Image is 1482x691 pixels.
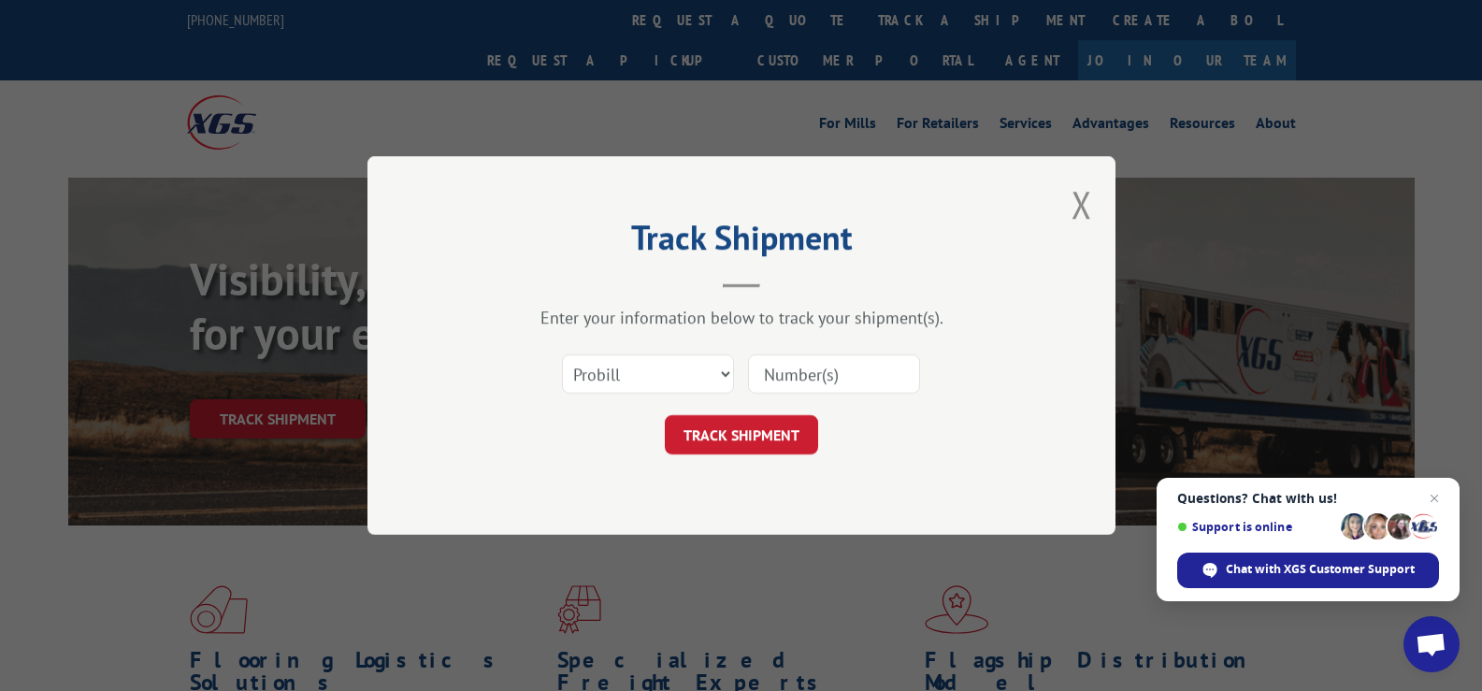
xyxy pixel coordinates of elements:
span: Questions? Chat with us! [1177,491,1439,506]
button: TRACK SHIPMENT [665,415,818,454]
div: Open chat [1403,616,1460,672]
span: Chat with XGS Customer Support [1226,561,1415,578]
input: Number(s) [748,354,920,394]
div: Enter your information below to track your shipment(s). [461,307,1022,328]
div: Chat with XGS Customer Support [1177,553,1439,588]
span: Support is online [1177,520,1334,534]
h2: Track Shipment [461,224,1022,260]
span: Close chat [1423,487,1446,510]
button: Close modal [1072,180,1092,229]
